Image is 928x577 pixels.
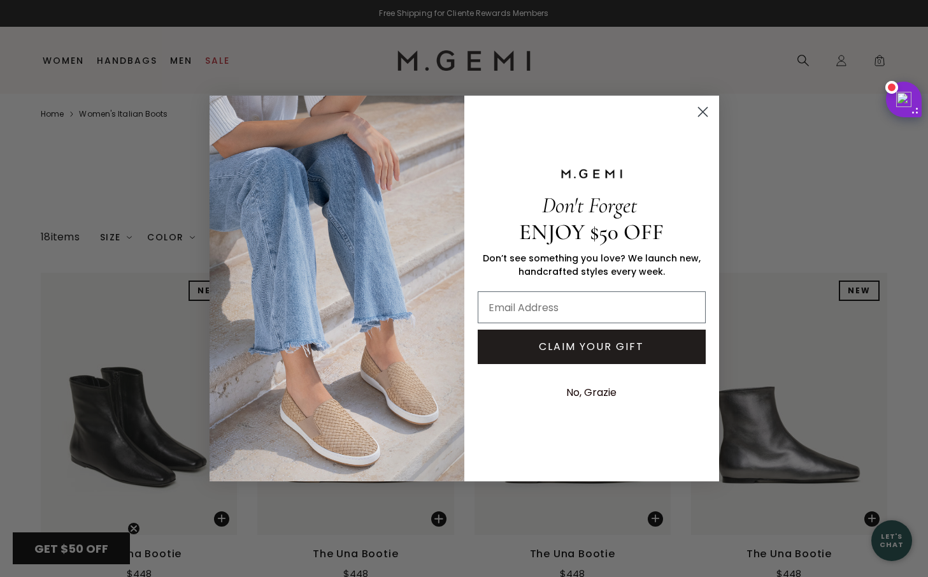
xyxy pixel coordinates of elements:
[519,219,664,245] span: ENJOY $50 OFF
[692,101,714,123] button: Close dialog
[478,291,706,323] input: Email Address
[483,252,701,278] span: Don’t see something you love? We launch new, handcrafted styles every week.
[560,377,623,409] button: No, Grazie
[478,330,706,364] button: CLAIM YOUR GIFT
[560,168,624,180] img: M.GEMI
[542,192,637,219] span: Don't Forget
[210,96,464,481] img: M.Gemi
